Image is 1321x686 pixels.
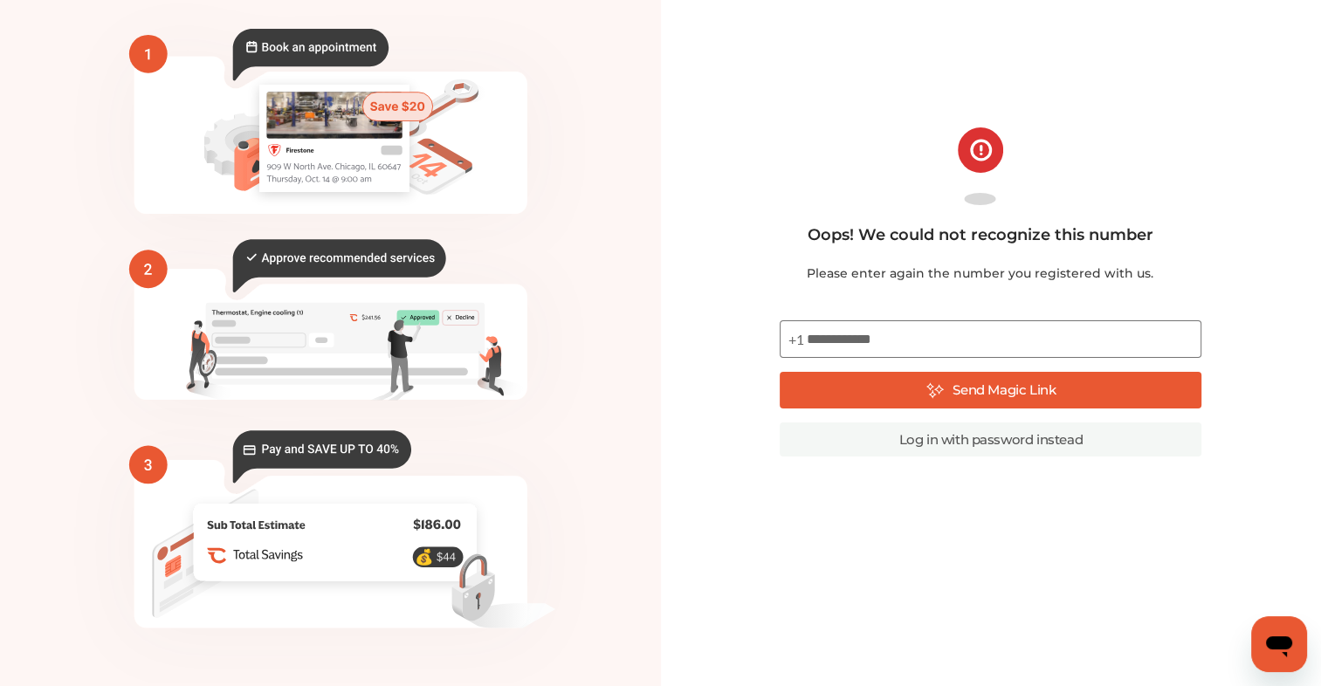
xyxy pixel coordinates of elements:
button: Send Magic Link [780,372,1201,408]
text: 💰 [415,548,434,566]
div: Please enter again the number you registered with us. [780,264,1180,282]
img: magic-link-warning.c400e571.svg [958,127,1003,205]
iframe: Button to launch messaging window [1251,616,1307,672]
div: Oops! We could not recognize this number [808,226,1153,244]
a: Log in with password instead [780,422,1201,456]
